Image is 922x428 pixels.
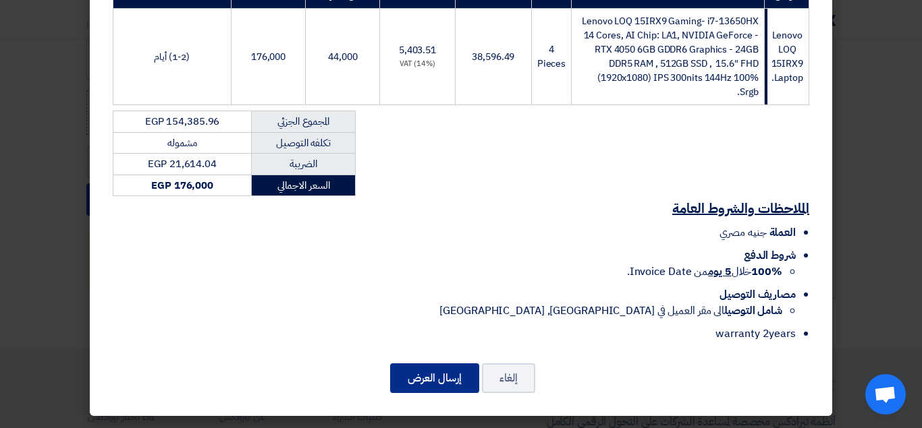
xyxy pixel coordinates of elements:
span: العملة [769,224,796,241]
span: 44,000 [328,50,357,64]
span: Lenovo LOQ 15IRX9 Gaming- i7-13650HX 14 Cores, AI Chip: LA1, NVIDIA GeForce - RTX 4050 6GB GDDR6 ... [582,14,758,99]
li: warranty 2years [113,326,796,342]
span: خلال من Invoice Date. [627,264,782,280]
strong: EGP 176,000 [151,178,213,193]
span: 176,000 [251,50,286,64]
button: إرسال العرض [390,363,479,393]
td: الضريبة [252,154,356,175]
span: EGP 21,614.04 [148,156,217,171]
span: مصاريف التوصيل [720,286,796,303]
span: 4 Pieces [537,42,566,71]
span: 38,596.49 [472,50,514,64]
div: Open chat [865,374,906,415]
strong: 100% [751,264,782,280]
td: السعر الاجمالي [252,175,356,196]
td: EGP 154,385.96 [113,111,252,133]
td: Lenovo LOQ 15IRX9 Laptop. [764,9,809,105]
span: (1-2) أيام [154,50,190,64]
strong: شامل التوصيل [724,303,782,319]
button: إلغاء [482,363,535,393]
td: تكلفه التوصيل [252,132,356,154]
u: الملاحظات والشروط العامة [672,198,809,218]
div: (14%) VAT [385,59,450,70]
td: المجموع الجزئي [252,111,356,133]
span: 5,403.51 [399,43,436,57]
u: 5 يوم [708,264,732,280]
span: شروط الدفع [744,247,796,264]
span: جنيه مصري [720,224,766,241]
li: الى مقر العميل في [GEOGRAPHIC_DATA], [GEOGRAPHIC_DATA] [113,303,782,319]
span: مشموله [167,135,197,150]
